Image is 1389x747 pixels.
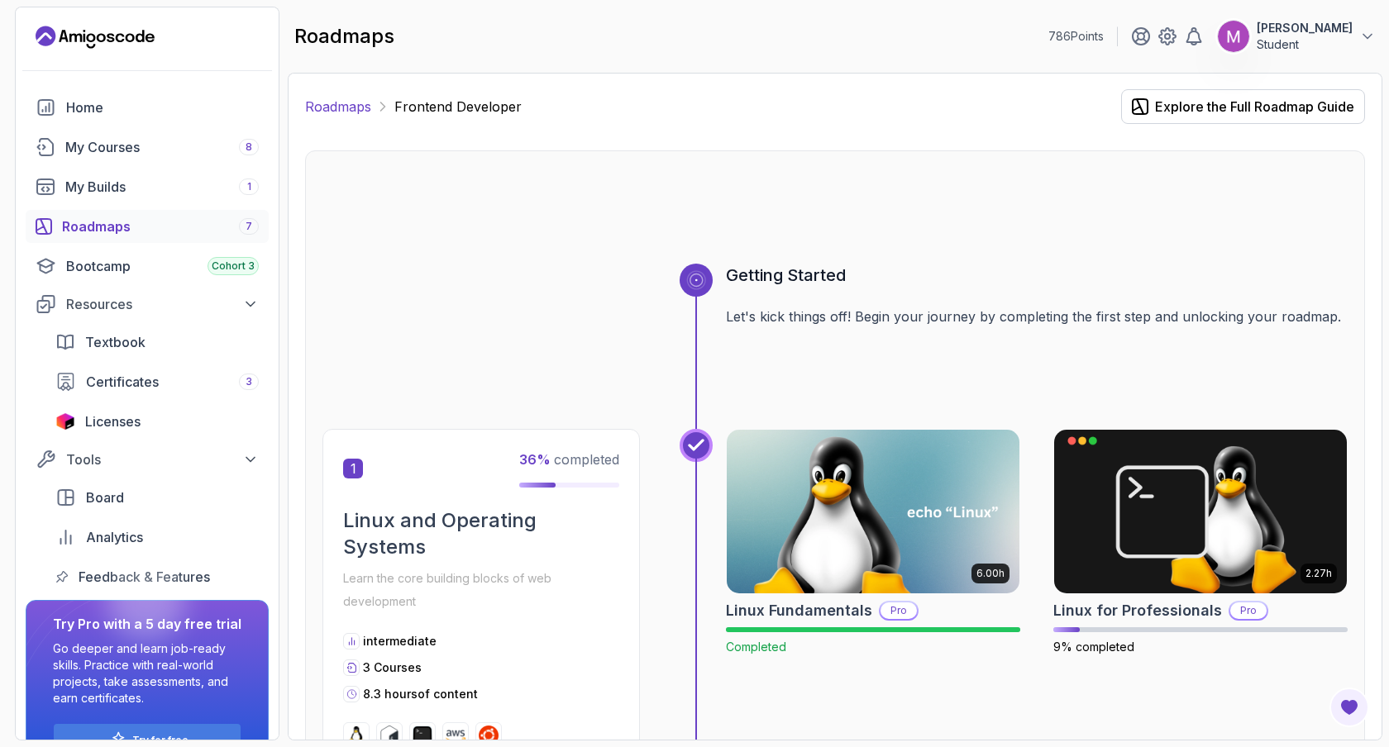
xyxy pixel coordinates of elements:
span: 1 [247,180,251,193]
a: courses [26,131,269,164]
div: Bootcamp [66,256,259,276]
p: Go deeper and learn job-ready skills. Practice with real-world projects, take assessments, and ea... [53,640,241,707]
h2: Linux for Professionals [1053,599,1222,622]
div: My Courses [65,137,259,157]
span: Completed [726,640,786,654]
span: Licenses [85,412,141,431]
p: Pro [881,602,917,619]
span: 3 Courses [363,660,422,674]
p: 786 Points [1048,28,1104,45]
div: Resources [66,294,259,314]
p: Let's kick things off! Begin your journey by completing the first step and unlocking your roadmap. [726,307,1348,326]
h3: Getting Started [726,264,1348,287]
span: 36 % [519,451,551,468]
span: Cohort 3 [212,259,255,273]
button: Explore the Full Roadmap Guide [1121,89,1365,124]
img: terminal logo [413,726,432,745]
p: Learn the core building blocks of web development [343,567,619,613]
p: 2.27h [1305,567,1332,580]
p: intermediate [363,633,437,649]
button: Resources [26,289,269,319]
span: 8 [246,140,252,154]
div: Explore the Full Roadmap Guide [1155,97,1354,117]
span: completed [519,451,619,468]
a: Landing page [36,24,155,50]
div: My Builds [65,177,259,197]
span: Feedback & Features [79,567,210,587]
p: [PERSON_NAME] [1257,20,1353,36]
p: Frontend Developer [394,97,522,117]
p: 6.00h [976,567,1005,580]
img: aws logo [446,726,465,745]
span: 1 [343,459,363,478]
span: 3 [246,375,252,388]
button: Open Feedback Button [1329,688,1369,727]
a: analytics [45,521,269,554]
img: Linux Fundamentals card [727,430,1019,593]
a: board [45,481,269,514]
img: ubuntu logo [479,726,499,745]
p: Pro [1230,602,1267,619]
div: Tools [66,450,259,469]
a: feedback [45,560,269,593]
a: Linux for Professionals card2.27hLinux for ProfessionalsPro9% completed [1053,429,1348,655]
a: builds [26,170,269,203]
div: Roadmaps [62,216,259,236]
h2: Linux Fundamentals [726,599,872,622]
a: Try for free [132,734,189,747]
span: 9% completed [1053,640,1134,654]
a: certificates [45,365,269,398]
a: home [26,91,269,124]
a: Roadmaps [305,97,371,117]
a: roadmaps [26,210,269,243]
div: Home [66,98,259,117]
a: bootcamp [26,250,269,283]
a: Linux Fundamentals card6.00hLinux FundamentalsProCompleted [726,429,1020,655]
img: user profile image [1218,21,1249,52]
img: jetbrains icon [55,413,75,430]
span: Board [86,488,124,507]
span: Textbook [85,332,146,352]
img: linux logo [346,726,366,745]
span: Certificates [86,372,159,392]
h2: Linux and Operating Systems [343,507,619,560]
img: bash logo [379,726,399,745]
span: 7 [246,220,252,233]
a: textbook [45,326,269,359]
span: Analytics [86,527,143,547]
p: Student [1257,36,1353,53]
button: user profile image[PERSON_NAME]Student [1217,20,1376,53]
button: Tools [26,445,269,474]
a: licenses [45,405,269,438]
img: Linux for Professionals card [1054,430,1347,593]
h2: roadmaps [294,23,394,50]
p: 8.3 hours of content [363,686,478,702]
